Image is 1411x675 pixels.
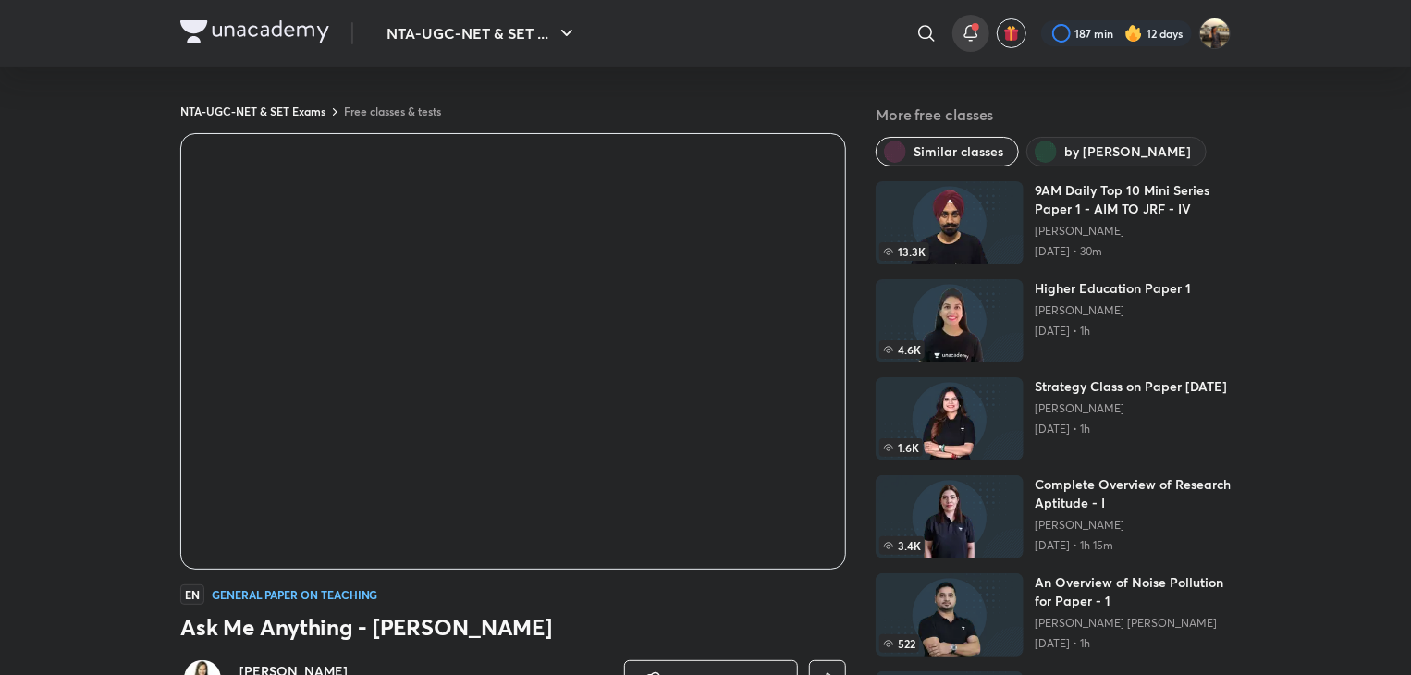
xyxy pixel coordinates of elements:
h5: More free classes [876,104,1231,126]
h4: General Paper on Teaching [212,589,378,600]
h3: Ask Me Anything - [PERSON_NAME] [180,612,846,642]
p: [DATE] • 1h [1035,422,1227,436]
img: Soumya singh [1199,18,1231,49]
h6: 9AM Daily Top 10 Mini Series Paper 1 - AIM TO JRF - IV [1035,181,1231,218]
button: by Niharika Bhagtani [1026,137,1207,166]
span: 522 [879,634,919,653]
span: 3.4K [879,536,925,555]
p: [DATE] • 1h [1035,324,1191,338]
p: [DATE] • 1h 15m [1035,538,1231,553]
a: NTA-UGC-NET & SET Exams [180,104,325,118]
a: Free classes & tests [344,104,441,118]
img: Company Logo [180,20,329,43]
span: 4.6K [879,340,925,359]
button: avatar [997,18,1026,48]
button: Similar classes [876,137,1019,166]
iframe: Class [181,134,845,569]
span: Similar classes [914,142,1003,161]
span: 13.3K [879,242,929,261]
a: [PERSON_NAME] [1035,224,1231,239]
h6: Complete Overview of Research Aptitude - I [1035,475,1231,512]
img: avatar [1003,25,1020,42]
span: 1.6K [879,438,923,457]
h6: Higher Education Paper 1 [1035,279,1191,298]
button: NTA-UGC-NET & SET ... [375,15,589,52]
h6: An Overview of Noise Pollution for Paper - 1 [1035,573,1231,610]
p: [DATE] • 30m [1035,244,1231,259]
p: [DATE] • 1h [1035,636,1231,651]
span: by Niharika Bhagtani [1064,142,1191,161]
img: streak [1124,24,1143,43]
a: [PERSON_NAME] [1035,401,1227,416]
a: [PERSON_NAME] [PERSON_NAME] [1035,616,1231,631]
h6: Strategy Class on Paper [DATE] [1035,377,1227,396]
span: EN [180,584,204,605]
a: Company Logo [180,20,329,47]
a: [PERSON_NAME] [1035,303,1191,318]
a: [PERSON_NAME] [1035,518,1231,533]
